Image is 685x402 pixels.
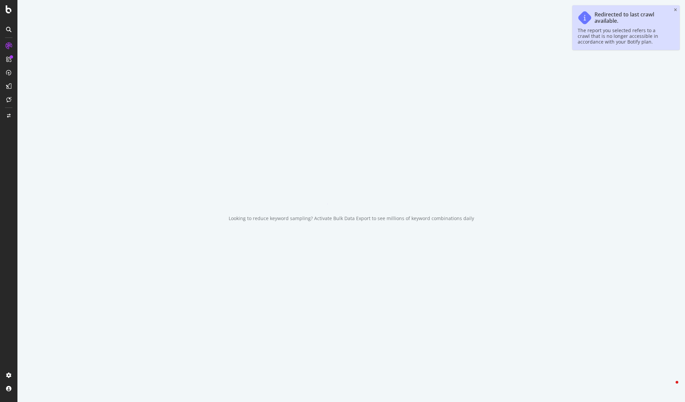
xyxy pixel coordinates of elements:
[229,215,474,222] div: Looking to reduce keyword sampling? Activate Bulk Data Export to see millions of keyword combinat...
[674,8,677,12] div: close toast
[327,180,376,204] div: animation
[594,11,668,24] div: Redirected to last crawl available.
[578,27,668,45] div: The report you selected refers to a crawl that is no longer accessible in accordance with your Bo...
[662,379,678,395] iframe: Intercom live chat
